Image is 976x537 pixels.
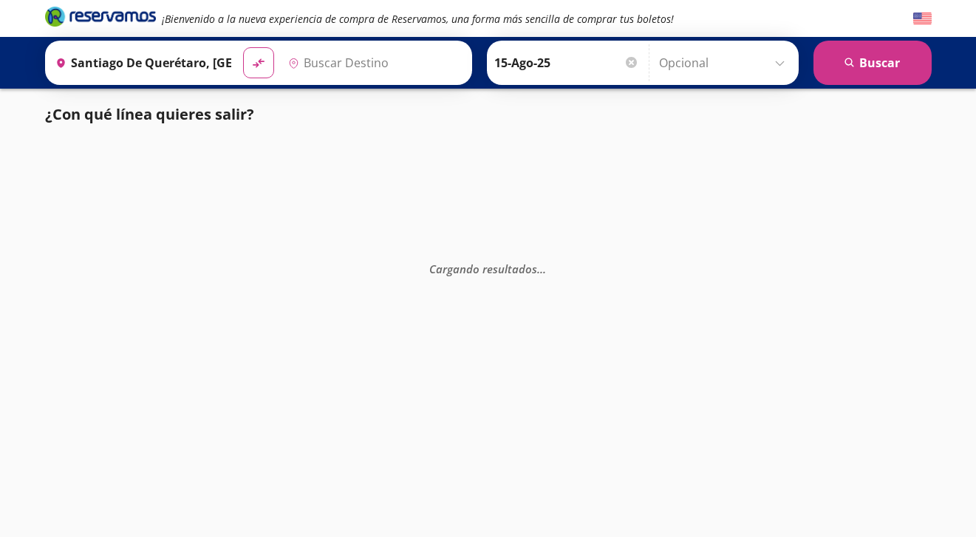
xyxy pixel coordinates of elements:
i: Brand Logo [45,5,156,27]
span: . [537,261,540,276]
input: Opcional [659,44,791,81]
input: Buscar Origen [50,44,231,81]
button: Buscar [813,41,932,85]
em: ¡Bienvenido a la nueva experiencia de compra de Reservamos, una forma más sencilla de comprar tus... [162,12,674,26]
a: Brand Logo [45,5,156,32]
p: ¿Con qué línea quieres salir? [45,103,254,126]
input: Buscar Destino [282,44,464,81]
em: Cargando resultados [429,261,546,276]
input: Elegir Fecha [494,44,639,81]
span: . [540,261,543,276]
span: . [543,261,546,276]
button: English [913,10,932,28]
